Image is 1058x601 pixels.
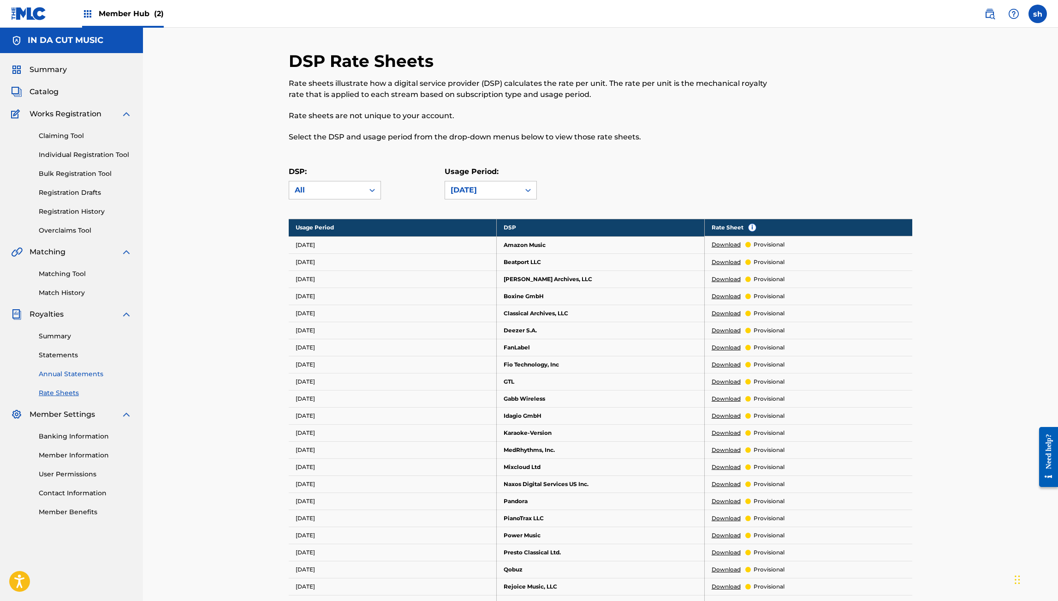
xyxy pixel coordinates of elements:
img: Accounts [11,35,22,46]
label: DSP: [289,167,307,176]
img: expand [121,409,132,420]
span: Works Registration [30,108,101,120]
td: [DATE] [289,390,497,407]
a: Claiming Tool [39,131,132,141]
td: [DATE] [289,373,497,390]
td: Karaoke-Version [497,424,705,441]
p: provisional [754,531,785,540]
p: provisional [754,326,785,335]
td: [DATE] [289,561,497,578]
span: Summary [30,64,67,75]
a: Download [712,240,741,249]
p: provisional [754,514,785,523]
th: Usage Period [289,219,497,236]
a: Statements [39,350,132,360]
a: Download [712,395,741,403]
td: Boxine GmbH [497,288,705,305]
a: Download [712,343,741,352]
td: [DATE] [289,544,497,561]
iframe: Resource Center [1032,417,1058,496]
a: Download [712,480,741,488]
p: provisional [754,548,785,557]
a: Download [712,412,741,420]
td: [DATE] [289,288,497,305]
td: Presto Classical Ltd. [497,544,705,561]
p: provisional [754,412,785,420]
img: Catalog [11,86,22,97]
td: [DATE] [289,458,497,475]
a: Download [712,378,741,386]
td: [PERSON_NAME] Archives, LLC [497,270,705,288]
p: provisional [754,240,785,249]
td: [DATE] [289,305,497,322]
p: provisional [754,497,785,505]
div: Drag [1015,566,1020,594]
td: Fio Technology, Inc [497,356,705,373]
a: Summary [39,331,132,341]
td: Pandora [497,493,705,510]
td: Idagio GmbH [497,407,705,424]
a: Download [712,275,741,283]
th: Rate Sheet [705,219,912,236]
a: Member Benefits [39,507,132,517]
img: MLC Logo [11,7,47,20]
a: Banking Information [39,432,132,441]
p: provisional [754,378,785,386]
p: Select the DSP and usage period from the drop-down menus below to view those rate sheets. [289,132,769,143]
a: Download [712,548,741,557]
div: Help [1005,5,1023,23]
img: expand [121,108,132,120]
img: expand [121,246,132,258]
img: search [984,8,995,19]
td: Mixcloud Ltd [497,458,705,475]
a: Download [712,292,741,300]
p: Rate sheets are not unique to your account. [289,110,769,121]
div: [DATE] [451,185,514,196]
a: Download [712,565,741,574]
a: Download [712,361,741,369]
a: Rate Sheets [39,388,132,398]
span: Member Hub [99,8,164,19]
span: Matching [30,246,65,258]
a: Download [712,463,741,471]
th: DSP [497,219,705,236]
td: Classical Archives, LLC [497,305,705,322]
a: CatalogCatalog [11,86,59,97]
a: Registration History [39,207,132,216]
a: Download [712,446,741,454]
a: Member Information [39,451,132,460]
img: Member Settings [11,409,22,420]
p: Rate sheets illustrate how a digital service provider (DSP) calculates the rate per unit. The rat... [289,78,769,100]
a: Download [712,258,741,266]
label: Usage Period: [445,167,499,176]
img: expand [121,309,132,320]
td: Naxos Digital Services US Inc. [497,475,705,493]
img: help [1008,8,1019,19]
span: Member Settings [30,409,95,420]
p: provisional [754,361,785,369]
h2: DSP Rate Sheets [289,51,438,72]
a: SummarySummary [11,64,67,75]
a: Match History [39,288,132,298]
span: i [749,224,756,231]
p: provisional [754,429,785,437]
p: provisional [754,309,785,318]
a: Matching Tool [39,269,132,279]
td: [DATE] [289,527,497,544]
img: Top Rightsholders [82,8,93,19]
a: Download [712,429,741,437]
span: Royalties [30,309,64,320]
a: Download [712,326,741,335]
td: FanLabel [497,339,705,356]
p: provisional [754,275,785,283]
div: Chat Widget [1012,557,1058,601]
a: Overclaims Tool [39,226,132,235]
td: [DATE] [289,236,497,253]
td: Gabb Wireless [497,390,705,407]
div: User Menu [1028,5,1047,23]
a: Contact Information [39,488,132,498]
td: Amazon Music [497,236,705,253]
td: Beatport LLC [497,253,705,270]
td: [DATE] [289,424,497,441]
